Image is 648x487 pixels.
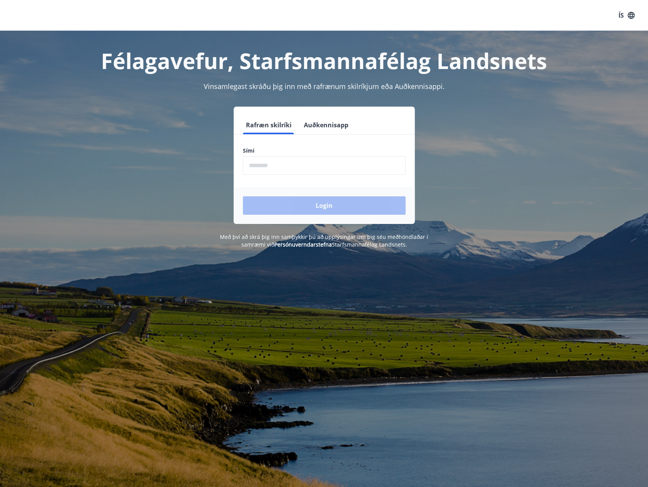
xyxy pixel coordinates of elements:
[243,116,295,134] button: Rafræn skilríki
[57,46,591,75] h1: Félagavefur, Starfsmannafélag Landsnets
[220,233,428,248] span: Með því að skrá þig inn samþykkir þú að upplýsingar um þig séu meðhöndlaðar í samræmi við Starfsm...
[243,147,406,155] label: Sími
[301,116,351,134] button: Auðkennisapp
[274,241,332,248] a: Persónuverndarstefna
[614,8,639,22] button: ÍS
[204,82,445,91] span: Vinsamlegast skráðu þig inn með rafrænum skilríkjum eða Auðkennisappi.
